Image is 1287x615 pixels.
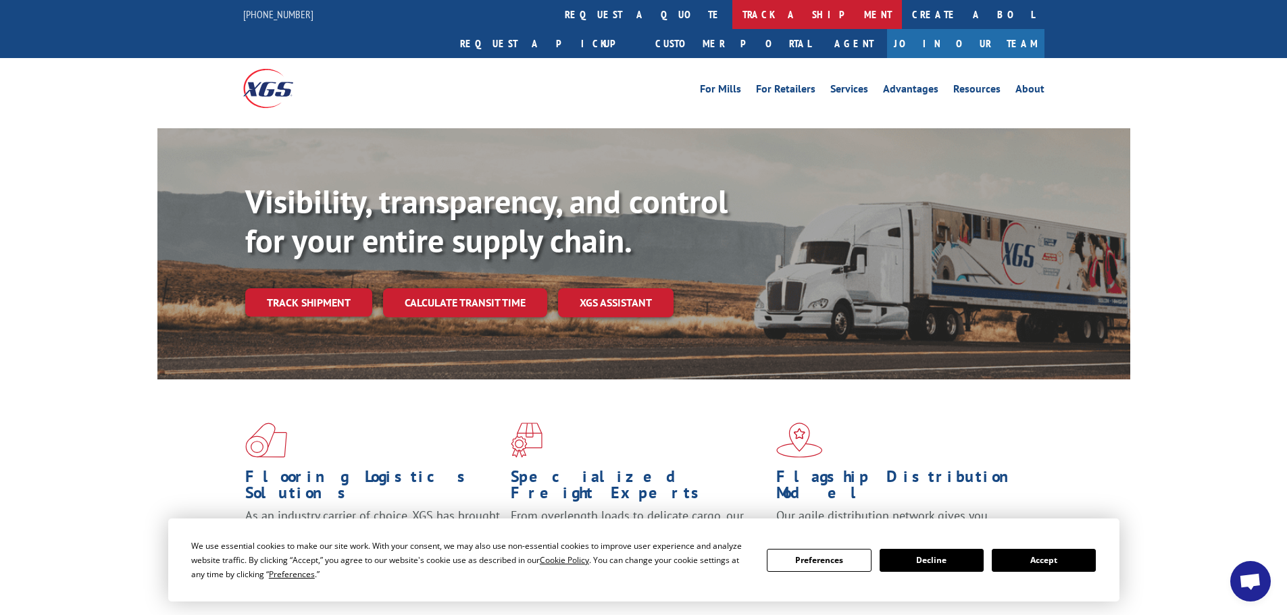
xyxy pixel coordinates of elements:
[830,84,868,99] a: Services
[953,84,1001,99] a: Resources
[511,423,542,458] img: xgs-icon-focused-on-flooring-red
[511,469,766,508] h1: Specialized Freight Experts
[645,29,821,58] a: Customer Portal
[756,84,815,99] a: For Retailers
[245,423,287,458] img: xgs-icon-total-supply-chain-intelligence-red
[191,539,751,581] div: We use essential cookies to make our site work. With your consent, we may also use non-essential ...
[776,423,823,458] img: xgs-icon-flagship-distribution-model-red
[245,508,500,556] span: As an industry carrier of choice, XGS has brought innovation and dedication to flooring logistics...
[383,288,547,317] a: Calculate transit time
[168,518,1119,601] div: Cookie Consent Prompt
[269,568,315,580] span: Preferences
[767,549,871,572] button: Preferences
[880,549,984,572] button: Decline
[992,549,1096,572] button: Accept
[821,29,887,58] a: Agent
[700,84,741,99] a: For Mills
[776,508,1025,539] span: Our agile distribution network gives you nationwide inventory management on demand.
[540,554,589,566] span: Cookie Policy
[558,288,674,317] a: XGS ASSISTANT
[450,29,645,58] a: Request a pickup
[887,29,1044,58] a: Join Our Team
[245,469,501,508] h1: Flooring Logistics Solutions
[776,469,1032,508] h1: Flagship Distribution Model
[511,508,766,568] p: From overlength loads to delicate cargo, our experienced staff knows the best way to move your fr...
[243,7,313,21] a: [PHONE_NUMBER]
[1230,561,1271,601] div: Open chat
[245,180,728,261] b: Visibility, transparency, and control for your entire supply chain.
[245,288,372,317] a: Track shipment
[883,84,938,99] a: Advantages
[1015,84,1044,99] a: About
